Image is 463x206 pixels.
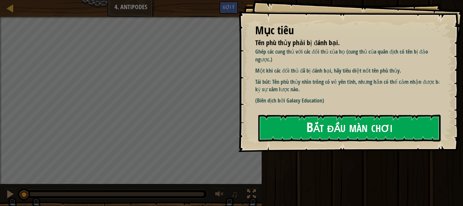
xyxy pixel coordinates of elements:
[255,67,444,75] p: Một khi các đối thủ đã bị đánh bại, hãy tiêu diệt nốt tên phù thủy.
[245,188,258,202] button: Bật tắt chế độ toàn màn hình
[255,97,444,105] p: (Biên dịch bởi Galaxy Education)
[258,115,441,142] button: Bắt đầu màn chơi
[255,23,439,38] div: Mục tiêu
[231,189,238,199] span: ♫
[3,188,17,202] button: Ctrl + P: Pause
[247,38,438,48] li: Tên phù thủy phải bị đánh bại.
[230,188,241,202] button: ♫
[255,78,444,94] p: Tái bút: Tên phù thủy nhìn trông có vẻ yên tĩnh, nhưng hắn có thế cảm nhận được bất kỳ sự xâm lượ...
[213,188,226,202] button: Tùy chỉnh âm lượng
[223,4,235,10] span: Gợi ý
[255,48,444,63] p: Ghép các cung thủ với các đối thủ của họ (cung thủ của quân địch có tên bị đảo ngược.)
[255,38,340,47] span: Tên phù thủy phải bị đánh bại.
